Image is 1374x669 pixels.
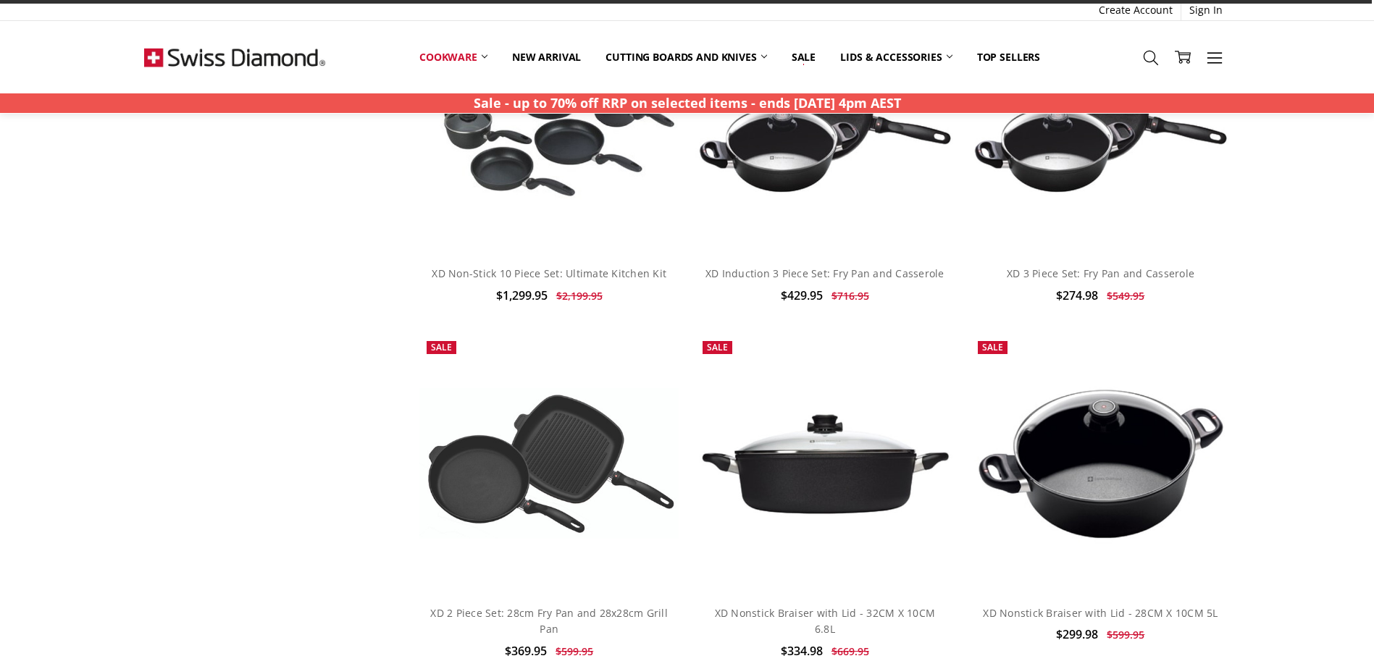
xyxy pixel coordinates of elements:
img: XD Nonstick Braiser with Lid - 32CM X 10CM 6.8L [695,408,955,519]
span: $2,199.95 [556,289,603,303]
a: XD Non-Stick 10 Piece Set: Ultimate Kitchen Kit [432,266,666,280]
a: XD 3 Piece Set: Fry Pan and Casserole [1007,266,1194,280]
a: Top Sellers [965,41,1052,73]
span: $669.95 [831,644,869,658]
img: XD Nonstick Braiser with Lid - 28CM X 10CM 5L [971,382,1230,544]
span: $334.98 [781,643,823,659]
img: XD Induction 3 Piece Set: Fry Pan and Casserole [695,51,955,197]
a: XD Nonstick Braiser with Lid - 28CM X 10CM 5L [983,606,1218,620]
strong: Sale - up to 70% off RRP on selected items - ends [DATE] 4pm AEST [474,94,901,111]
a: XD Induction 3 Piece Set: Fry Pan and Casserole [705,266,944,280]
span: $549.95 [1107,289,1144,303]
span: Sale [982,341,1003,353]
span: $299.98 [1056,626,1098,642]
a: Cutting boards and knives [593,41,779,73]
img: XD Non-Stick 10 Piece Set: Ultimate Kitchen Kit [419,47,679,201]
img: XD 3 Piece Set: Fry Pan and Casserole [971,51,1230,197]
span: $716.95 [831,289,869,303]
a: Lids & Accessories [828,41,964,73]
a: Cookware [407,41,500,73]
a: XD Nonstick Braiser with Lid - 32CM X 10CM 6.8L [715,606,936,636]
img: Free Shipping On Every Order [144,21,325,93]
a: XD Nonstick Braiser with Lid - 28CM X 10CM 5L [971,334,1230,593]
span: $369.95 [505,643,547,659]
span: $1,299.95 [496,287,548,303]
span: $599.95 [1107,628,1144,641]
a: XD 2 Piece Set: 28cm Fry Pan and 28x28cm Grill Pan [430,606,668,636]
span: $429.95 [781,287,823,303]
a: Sale [779,41,828,73]
a: XD 2 Piece Set: 28cm Fry Pan and 28x28cm Grill Pan [419,334,679,593]
span: Sale [431,341,452,353]
img: XD 2 Piece Set: 28cm Fry Pan and 28x28cm Grill Pan [419,388,679,539]
span: $274.98 [1056,287,1098,303]
span: Sale [707,341,728,353]
a: New arrival [500,41,593,73]
a: XD Nonstick Braiser with Lid - 32CM X 10CM 6.8L [695,334,955,593]
span: $599.95 [556,644,593,658]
